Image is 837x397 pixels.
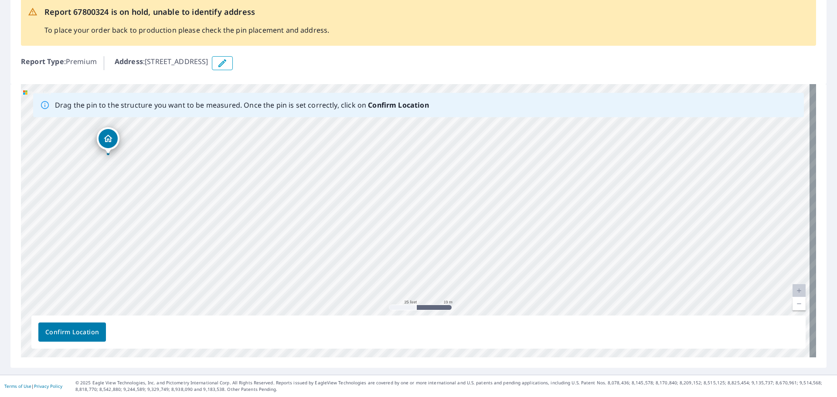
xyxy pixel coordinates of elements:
p: © 2025 Eagle View Technologies, Inc. and Pictometry International Corp. All Rights Reserved. Repo... [75,380,833,393]
b: Address [115,57,143,66]
b: Confirm Location [368,100,429,110]
p: To place your order back to production please check the pin placement and address. [44,25,329,35]
a: Terms of Use [4,383,31,389]
a: Privacy Policy [34,383,62,389]
b: Report Type [21,57,64,66]
p: Report 67800324 is on hold, unable to identify address [44,6,329,18]
p: Drag the pin to the structure you want to be measured. Once the pin is set correctly, click on [55,100,429,110]
button: Confirm Location [38,322,106,342]
a: Current Level 20, Zoom In Disabled [793,284,806,297]
p: : Premium [21,56,97,70]
a: Current Level 20, Zoom Out [793,297,806,310]
span: Confirm Location [45,327,99,338]
p: : [STREET_ADDRESS] [115,56,208,70]
p: | [4,383,62,389]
